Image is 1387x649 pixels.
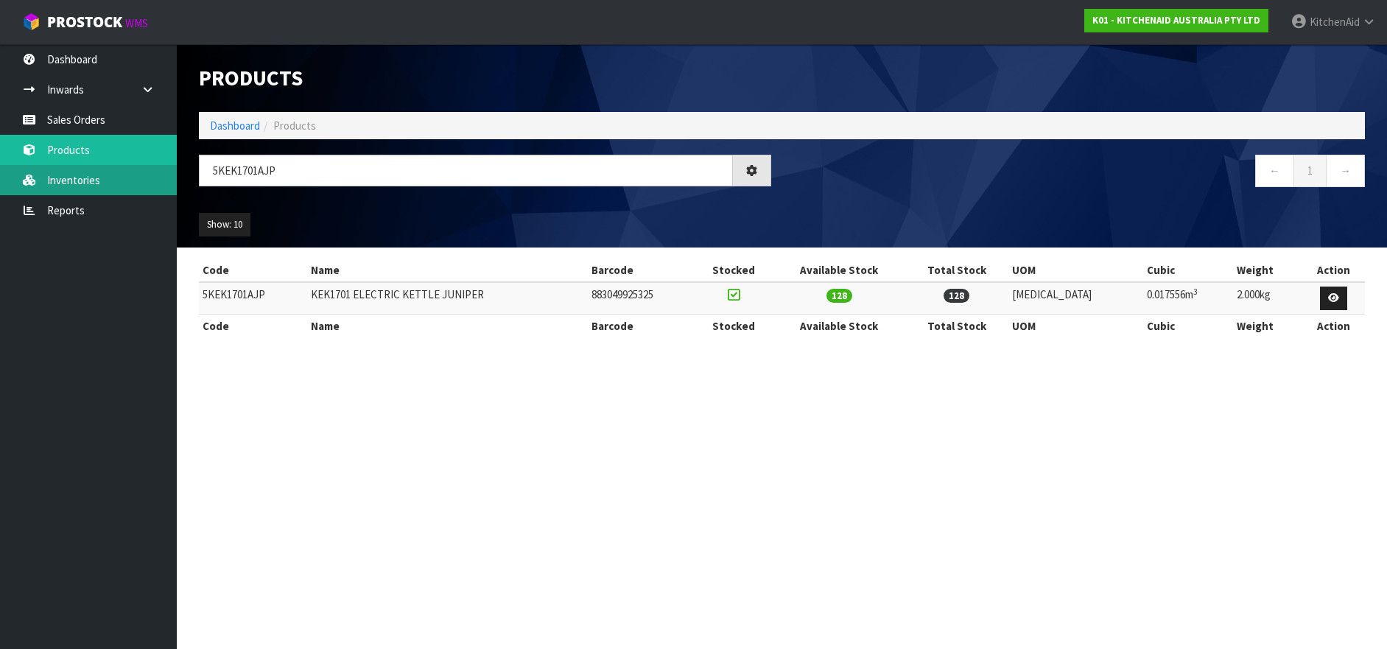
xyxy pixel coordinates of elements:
th: UOM [1008,259,1143,282]
span: ProStock [47,13,122,32]
a: → [1326,155,1365,186]
h1: Products [199,66,771,90]
td: 2.000kg [1233,282,1302,314]
button: Show: 10 [199,213,250,236]
th: Action [1302,314,1365,337]
th: Barcode [588,259,695,282]
a: Dashboard [210,119,260,133]
td: 5KEK1701AJP [199,282,307,314]
th: Total Stock [905,259,1008,282]
td: KEK1701 ELECTRIC KETTLE JUNIPER [307,282,587,314]
th: Code [199,259,307,282]
th: Name [307,314,587,337]
th: Available Stock [773,259,905,282]
sup: 3 [1193,287,1198,297]
th: Cubic [1143,314,1234,337]
nav: Page navigation [793,155,1366,191]
span: KitchenAid [1310,15,1360,29]
td: [MEDICAL_DATA] [1008,282,1143,314]
th: Cubic [1143,259,1234,282]
th: Stocked [695,314,773,337]
a: ← [1255,155,1294,186]
td: 0.017556m [1143,282,1234,314]
th: Available Stock [773,314,905,337]
th: UOM [1008,314,1143,337]
span: Products [273,119,316,133]
th: Stocked [695,259,773,282]
th: Weight [1233,314,1302,337]
span: 128 [826,289,852,303]
th: Code [199,314,307,337]
th: Action [1302,259,1365,282]
th: Name [307,259,587,282]
td: 883049925325 [588,282,695,314]
span: 128 [944,289,969,303]
small: WMS [125,16,148,30]
input: Search products [199,155,733,186]
a: 1 [1293,155,1327,186]
strong: K01 - KITCHENAID AUSTRALIA PTY LTD [1092,14,1260,27]
th: Total Stock [905,314,1008,337]
img: cube-alt.png [22,13,41,31]
th: Barcode [588,314,695,337]
th: Weight [1233,259,1302,282]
